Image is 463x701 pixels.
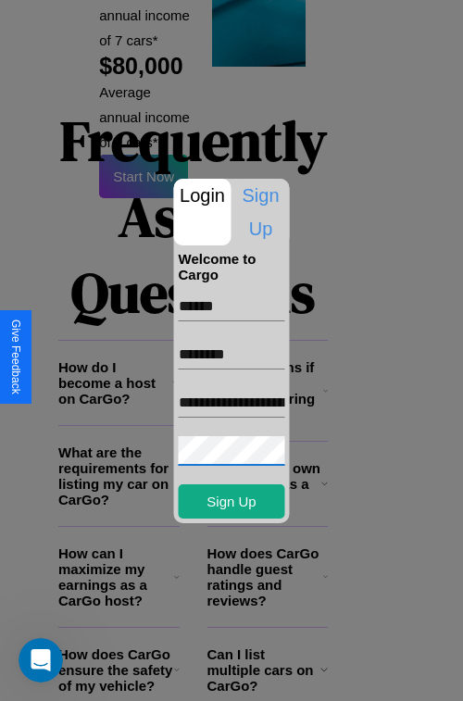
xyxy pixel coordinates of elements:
[232,179,290,245] p: Sign Up
[179,484,285,519] button: Sign Up
[174,179,231,212] p: Login
[9,319,22,394] div: Give Feedback
[179,251,285,282] h4: Welcome to Cargo
[19,638,63,682] iframe: Intercom live chat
